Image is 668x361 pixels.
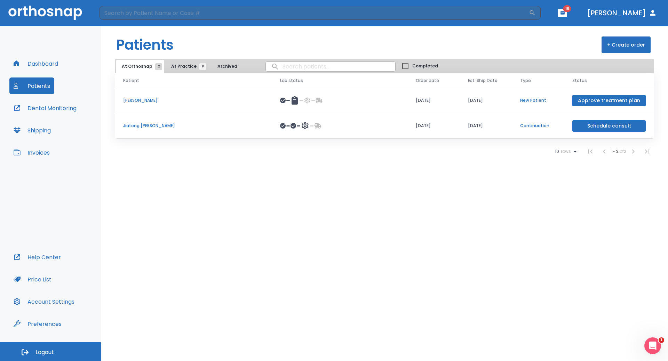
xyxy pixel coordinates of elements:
button: Dental Monitoring [9,100,81,116]
td: [DATE] [407,88,460,113]
td: [DATE] [460,113,512,139]
button: Preferences [9,315,66,332]
span: Status [572,77,587,84]
button: Price List [9,271,56,288]
button: Shipping [9,122,55,139]
p: Continuation [520,123,556,129]
input: search [266,60,395,73]
button: + Create order [602,36,651,53]
span: 10 [555,149,559,154]
span: Type [520,77,531,84]
td: [DATE] [460,88,512,113]
span: 1 - 2 [611,148,620,154]
span: At Orthosnap [122,63,159,69]
span: 18 [563,5,571,12]
button: Patients [9,77,54,94]
button: Approve treatment plan [572,95,646,106]
span: of 2 [620,148,626,154]
iframe: Intercom live chat [644,337,661,354]
p: [PERSON_NAME] [123,97,263,104]
p: Jiatong [PERSON_NAME] [123,123,263,129]
button: Archived [210,60,245,73]
img: Orthosnap [8,6,82,20]
span: rows [559,149,571,154]
button: Dashboard [9,55,62,72]
span: 2 [155,63,162,70]
span: 8 [199,63,206,70]
span: Order date [416,77,439,84]
span: Est. Ship Date [468,77,498,84]
span: 1 [659,337,664,343]
button: Help Center [9,249,65,265]
td: [DATE] [407,113,460,139]
button: Schedule consult [572,120,646,132]
p: New Patient [520,97,556,104]
button: Account Settings [9,293,79,310]
button: Invoices [9,144,54,161]
span: Logout [35,348,54,356]
span: Patient [123,77,139,84]
button: [PERSON_NAME] [584,7,660,19]
span: Completed [412,63,438,69]
span: At Practice [171,63,203,69]
input: Search by Patient Name or Case # [100,6,529,20]
div: tabs [116,60,246,73]
span: Lab status [280,77,303,84]
h1: Patients [116,34,174,55]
